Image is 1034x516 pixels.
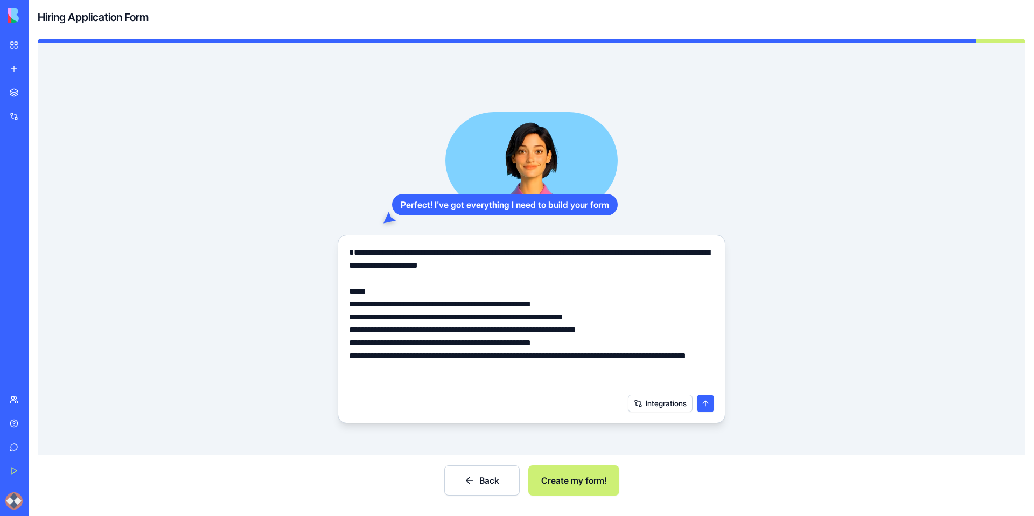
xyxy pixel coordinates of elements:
[5,492,23,510] img: ACg8ocJuJ3OdW1Q30Kvp9LywyPb0Go7kd6-Td73JFdhmeIlG4WkVf0Ag=s96-c
[628,395,693,412] button: Integrations
[528,465,619,496] button: Create my form!
[444,465,520,496] button: Back
[38,10,149,25] h4: Hiring Application Form
[392,194,618,215] div: Perfect! I've got everything I need to build your form
[8,8,74,23] img: logo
